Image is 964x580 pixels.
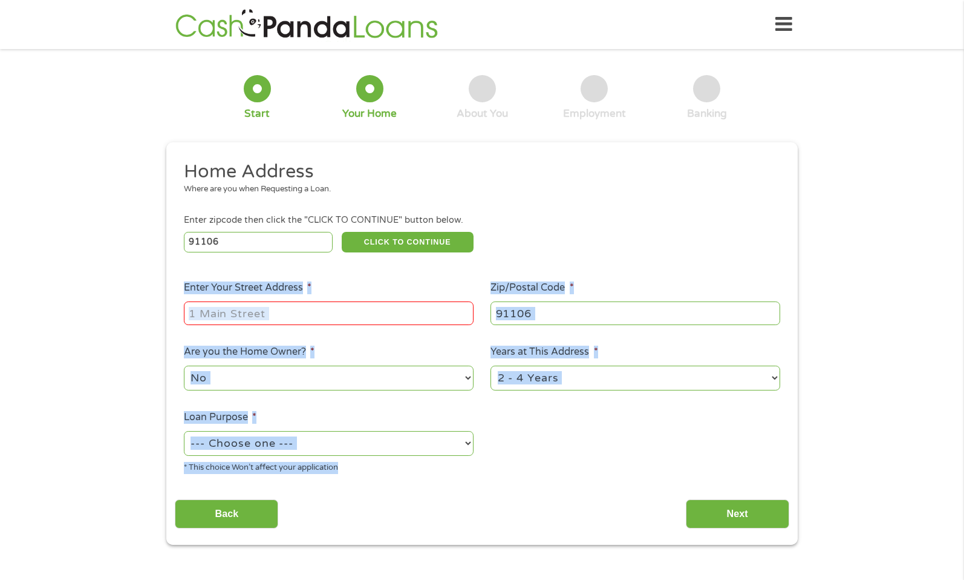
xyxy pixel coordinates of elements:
label: Loan Purpose [184,411,256,424]
label: Zip/Postal Code [490,282,573,294]
div: Banking [687,107,727,120]
div: Enter zipcode then click the "CLICK TO CONTINUE" button below. [184,214,780,227]
button: CLICK TO CONTINUE [342,232,474,252]
label: Are you the Home Owner? [184,346,314,358]
h2: Home Address [184,160,772,184]
div: Start [244,107,270,120]
div: * This choice Won’t affect your application [184,458,474,474]
input: Back [175,499,278,529]
label: Enter Your Street Address [184,282,311,294]
img: GetLoanNow Logo [172,7,441,42]
div: About You [457,107,508,120]
input: Enter Zipcode (e.g 01510) [184,232,333,252]
div: Employment [563,107,626,120]
input: Next [686,499,789,529]
div: Your Home [342,107,397,120]
input: 1 Main Street [184,302,474,325]
label: Years at This Address [490,346,598,358]
div: Where are you when Requesting a Loan. [184,183,772,196]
